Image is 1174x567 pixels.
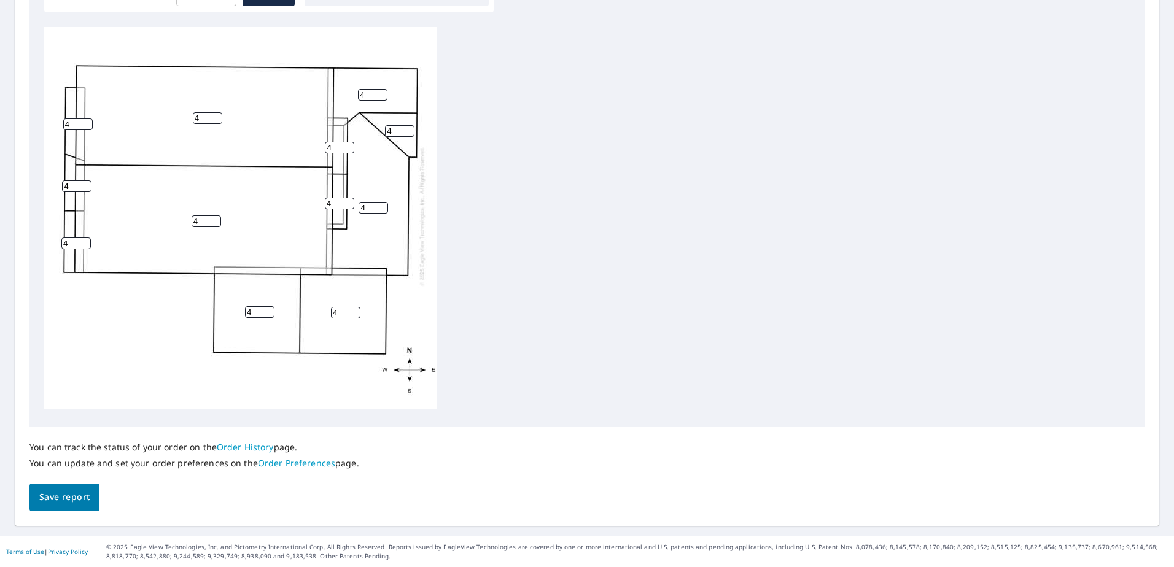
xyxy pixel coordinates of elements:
span: Save report [39,490,90,505]
p: You can update and set your order preferences on the page. [29,458,359,469]
a: Order Preferences [258,457,335,469]
a: Terms of Use [6,547,44,556]
a: Order History [217,441,274,453]
button: Save report [29,484,99,511]
p: You can track the status of your order on the page. [29,442,359,453]
p: | [6,548,88,555]
p: © 2025 Eagle View Technologies, Inc. and Pictometry International Corp. All Rights Reserved. Repo... [106,542,1168,561]
a: Privacy Policy [48,547,88,556]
